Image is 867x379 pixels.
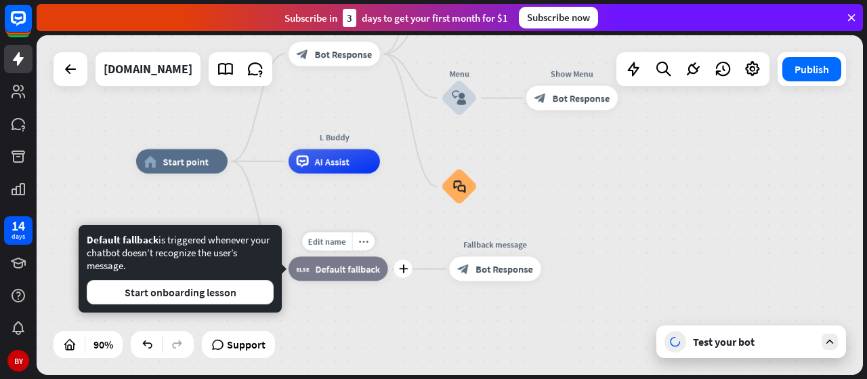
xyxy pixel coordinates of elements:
[104,52,192,86] div: lbuy.hk
[517,68,627,80] div: Show Menu
[87,280,274,304] button: Start onboarding lesson
[297,47,309,60] i: block_bot_response
[11,5,51,46] button: Open LiveChat chat widget
[315,155,350,167] span: AI Assist
[4,216,33,245] a: 14 days
[89,334,117,355] div: 90%
[12,232,25,241] div: days
[343,9,356,27] div: 3
[297,263,310,275] i: block_fallback
[284,9,508,27] div: Subscribe in days to get your first month for $1
[227,334,266,355] span: Support
[457,263,469,275] i: block_bot_response
[519,7,598,28] div: Subscribe now
[452,91,467,106] i: block_user_input
[534,92,547,104] i: block_bot_response
[423,68,496,80] div: Menu
[279,23,389,35] div: Welcome message
[144,155,157,167] i: home_2
[475,263,533,275] span: Bot Response
[553,92,610,104] span: Bot Response
[7,350,29,372] div: BY
[693,335,815,348] div: Test your bot
[87,233,274,304] div: is triggered whenever your chatbot doesn’t recognize the user’s message.
[12,220,25,232] div: 14
[782,57,841,81] button: Publish
[452,180,465,193] i: block_faq
[440,239,550,251] div: Fallback message
[398,264,408,273] i: plus
[315,263,379,275] span: Default fallback
[315,47,373,60] span: Bot Response
[163,155,209,167] span: Start point
[308,236,346,247] span: Edit name
[279,131,389,143] div: L Buddy
[87,233,158,246] span: Default fallback
[358,237,368,246] i: more_horiz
